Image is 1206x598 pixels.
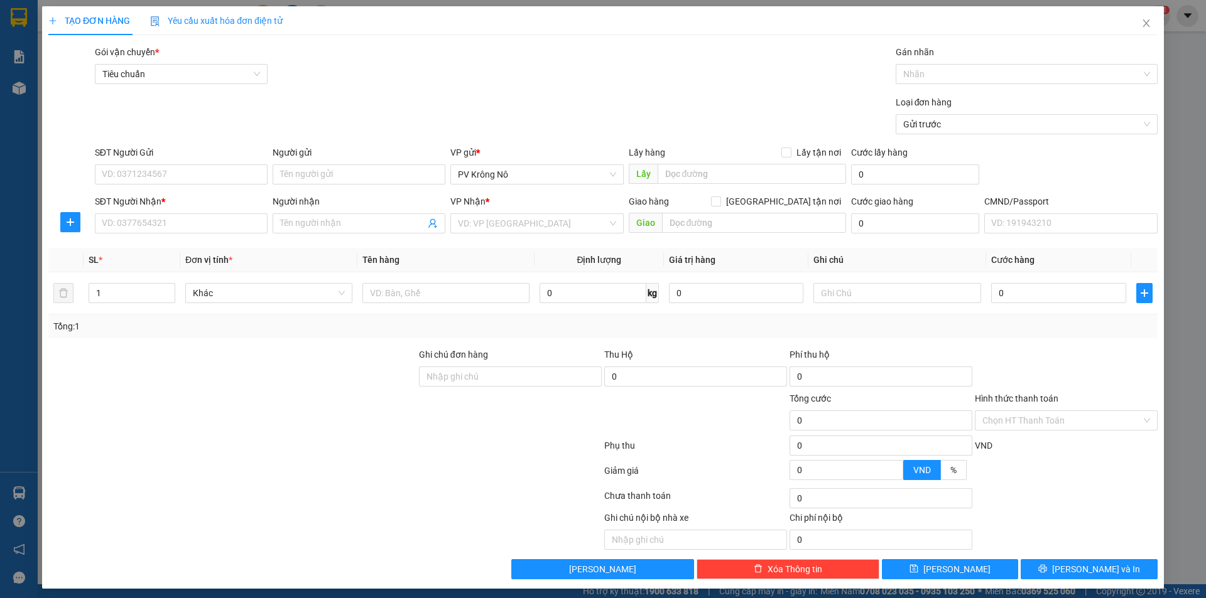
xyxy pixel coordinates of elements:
div: Người nhận [273,195,445,208]
span: down [893,471,900,479]
label: Loại đơn hàng [896,97,952,107]
span: up [165,286,172,293]
span: [PERSON_NAME] [570,562,637,576]
label: Cước lấy hàng [851,147,908,158]
input: Ghi chú đơn hàng [419,366,602,387]
span: plus [61,217,80,227]
img: icon [150,16,160,26]
span: plus [1137,288,1152,298]
button: printer[PERSON_NAME] và In [1021,559,1158,579]
div: Tổng: 1 [53,319,465,333]
input: Cước giao hàng [851,213,979,233]
span: Giá trị hàng [669,255,715,265]
span: Decrease Value [161,293,175,302]
span: Increase Value [161,284,175,293]
span: VND [913,465,931,475]
label: Gán nhãn [896,47,934,57]
span: Giao hàng [629,196,669,206]
span: [PERSON_NAME] [924,562,991,576]
span: Định lượng [577,255,622,265]
span: Increase Value [889,461,903,470]
input: Dọc đường [662,213,846,233]
div: Chưa thanh toán [603,489,788,511]
span: Gói vận chuyển [95,47,159,57]
div: Giảm giá [603,464,788,486]
div: Ghi chú nội bộ nhà xe [604,511,787,530]
div: Phụ thu [603,439,788,461]
span: [GEOGRAPHIC_DATA] tận nơi [721,195,846,208]
div: CMND/Passport [984,195,1157,208]
span: save [910,564,919,574]
input: Nhập ghi chú [604,530,787,550]
div: Người gửi [273,146,445,159]
span: VP Nhận [451,196,486,206]
span: Lấy [629,164,658,184]
span: VND [975,440,992,451]
span: Lấy tận nơi [791,146,846,159]
span: up [893,462,900,469]
span: down [165,294,172,302]
span: user-add [428,218,438,228]
span: Tên hàng [362,255,399,265]
span: Lấy hàng [629,147,665,158]
input: VD: Bàn, Ghế [362,283,530,303]
span: Decrease Value [889,470,903,479]
th: Ghi chú [809,248,986,272]
div: VP gửi [451,146,624,159]
input: 0 [669,283,804,303]
input: Dọc đường [658,164,846,184]
span: TẠO ĐƠN HÀNG [48,16,130,26]
span: Xóa Thông tin [768,562,822,576]
label: Hình thức thanh toán [975,393,1058,403]
span: Thu Hộ [604,350,633,360]
label: Cước giao hàng [851,196,913,206]
span: PV Krông Nô [459,165,616,184]
input: Cước lấy hàng [851,164,979,184]
span: close [1141,18,1151,28]
span: Yêu cầu xuất hóa đơn điện tử [150,16,283,26]
div: Chi phí nội bộ [790,511,972,530]
span: Đơn vị tính [185,255,232,265]
button: save[PERSON_NAME] [882,559,1018,579]
span: Gửi trước [903,115,1150,134]
button: plus [1136,283,1153,303]
button: Close [1129,6,1164,41]
span: Giao [629,213,662,233]
span: Tiêu chuẩn [102,65,260,83]
button: [PERSON_NAME] [512,559,695,579]
span: SL [89,255,99,265]
span: printer [1038,564,1047,574]
span: Khác [193,284,345,302]
span: plus [48,16,57,25]
span: [PERSON_NAME] và In [1052,562,1140,576]
div: SĐT Người Gửi [95,146,268,159]
button: delete [53,283,73,303]
span: kg [646,283,659,303]
span: % [950,465,957,475]
span: Tổng cước [790,393,831,403]
button: deleteXóa Thông tin [697,559,880,579]
button: plus [60,212,80,232]
span: delete [754,564,763,574]
div: SĐT Người Nhận [95,195,268,208]
input: Ghi Chú [814,283,981,303]
div: Phí thu hộ [790,348,972,366]
label: Ghi chú đơn hàng [419,350,488,360]
span: Cước hàng [991,255,1035,265]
